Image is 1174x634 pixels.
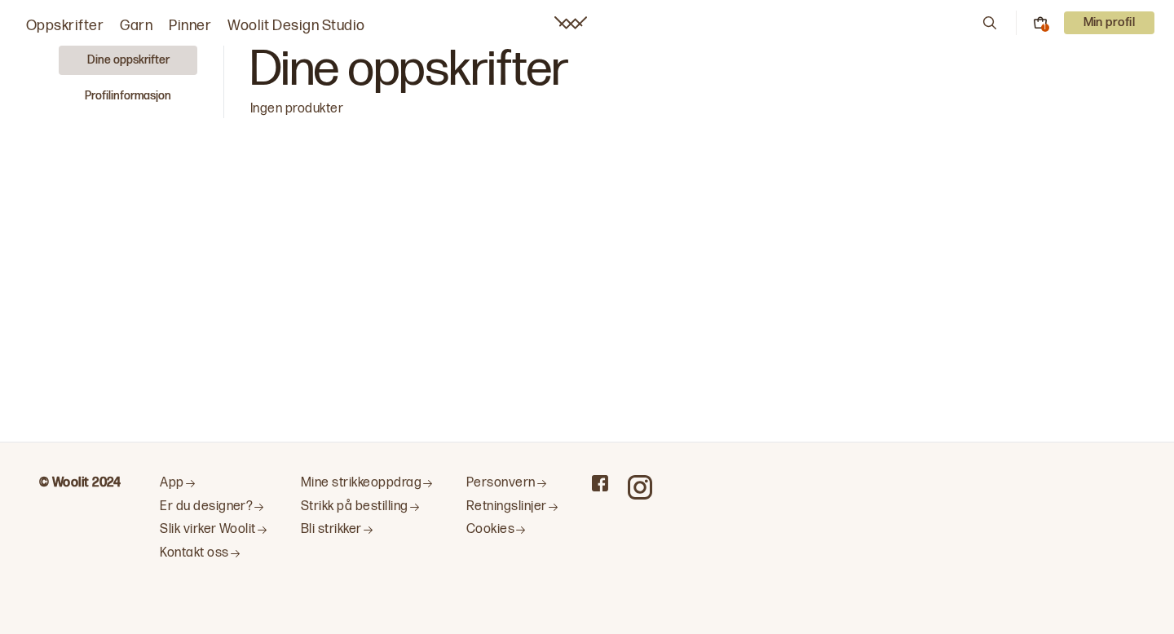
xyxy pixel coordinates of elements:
a: Bli strikker [301,522,434,539]
a: Strikk på bestilling [301,499,434,516]
a: Woolit on Instagram [628,475,652,500]
a: Garn [120,15,152,37]
a: Pinner [169,15,211,37]
a: Woolit Design Studio [227,15,365,37]
b: © Woolit 2024 [39,475,121,491]
button: User dropdown [1064,11,1155,34]
a: App [160,475,268,492]
div: Ingen produkter [250,101,1115,118]
a: Woolit on Facebook [592,475,608,491]
a: Mine strikkeoppdrag [301,475,434,492]
a: Woolit [554,16,587,29]
a: Retningslinjer [466,499,559,516]
p: Min profil [1064,11,1155,34]
a: Personvern [466,475,559,492]
a: Er du designer? [160,499,268,516]
div: 1 [1041,24,1049,32]
h1: Dine oppskrifter [250,46,1115,95]
a: Slik virker Woolit [160,522,268,539]
a: Kontakt oss [160,545,268,562]
button: 1 [1033,15,1048,30]
a: Oppskrifter [26,15,104,37]
button: Dine oppskrifter [59,46,197,75]
button: Profilinformasjon [59,81,197,111]
a: Cookies [466,522,559,539]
